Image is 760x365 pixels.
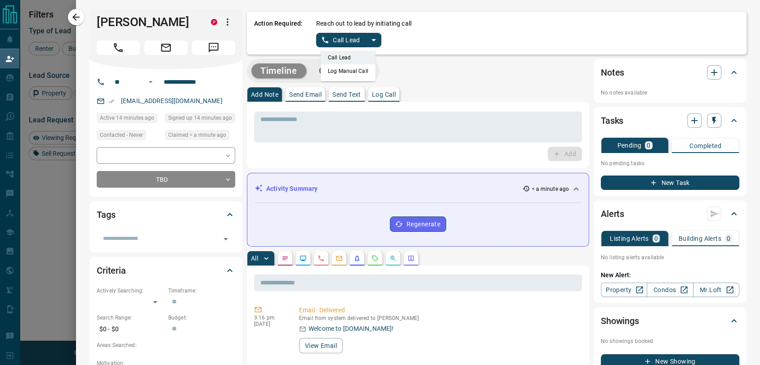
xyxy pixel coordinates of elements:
[601,89,739,97] p: No notes available
[144,41,188,55] span: Email
[317,255,325,262] svg: Calls
[689,143,721,149] p: Completed
[532,185,569,193] p: < a minute ago
[145,77,156,87] button: Open
[97,287,164,295] p: Actively Searching:
[372,91,396,98] p: Log Call
[601,113,623,128] h2: Tasks
[601,203,739,225] div: Alerts
[254,19,303,47] p: Action Required:
[371,255,379,262] svg: Requests
[97,341,235,349] p: Areas Searched:
[97,15,197,29] h1: [PERSON_NAME]
[647,142,650,149] p: 0
[97,207,115,222] h2: Tags
[693,283,739,297] a: Mr.Loft
[299,306,578,315] p: Email - Delivered
[601,65,624,80] h2: Notes
[299,338,343,353] button: View Email
[610,235,649,242] p: Listing Alerts
[282,255,289,262] svg: Notes
[100,113,154,122] span: Active 14 minutes ago
[332,91,361,98] p: Send Text
[316,33,366,47] button: Call Lead
[601,207,624,221] h2: Alerts
[335,255,343,262] svg: Emails
[601,157,739,170] p: No pending tasks
[254,321,286,327] p: [DATE]
[316,19,411,28] p: Reach out to lead by initiating call
[310,63,375,78] button: Campaigns
[254,315,286,321] p: 3:16 pm
[97,113,161,126] div: Mon Oct 13 2025
[316,33,381,47] div: split button
[647,283,693,297] a: Condos
[601,310,739,332] div: Showings
[97,204,235,225] div: Tags
[601,270,739,280] p: New Alert:
[97,41,140,55] span: Call
[601,314,639,328] h2: Showings
[168,113,232,122] span: Signed up 14 minutes ago
[601,337,739,345] p: No showings booked
[601,176,739,190] button: New Task
[266,184,317,194] p: Activity Summary
[168,287,235,295] p: Timeframe:
[353,255,361,262] svg: Listing Alerts
[97,322,164,337] p: $0 - $0
[727,235,730,242] p: 0
[255,180,581,197] div: Activity Summary< a minute ago
[308,324,393,333] p: Welcome to [DOMAIN_NAME]!
[679,235,721,242] p: Building Alerts
[97,263,126,278] h2: Criteria
[219,233,232,245] button: Open
[390,216,446,232] button: Regenerate
[389,255,397,262] svg: Opportunities
[97,314,164,322] p: Search Range:
[108,98,115,104] svg: Email Verified
[251,255,258,261] p: All
[251,91,278,98] p: Add Note
[407,255,415,262] svg: Agent Actions
[601,253,739,261] p: No listing alerts available
[654,235,658,242] p: 0
[321,64,376,78] li: Log Manual Call
[165,113,235,126] div: Mon Oct 13 2025
[192,41,235,55] span: Message
[321,51,376,64] li: Call Lead
[165,130,235,143] div: Mon Oct 13 2025
[601,62,739,83] div: Notes
[289,91,322,98] p: Send Email
[300,255,307,262] svg: Lead Browsing Activity
[121,97,223,104] a: [EMAIL_ADDRESS][DOMAIN_NAME]
[168,131,226,140] span: Claimed < a minute ago
[601,283,647,297] a: Property
[97,260,235,281] div: Criteria
[299,315,578,321] p: Email from system delivered to [PERSON_NAME]
[168,314,235,322] p: Budget:
[251,63,306,78] button: Timeline
[100,131,143,140] span: Contacted - Never
[97,171,235,188] div: TBD
[211,19,217,25] div: property.ca
[617,142,641,149] p: Pending
[601,110,739,131] div: Tasks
